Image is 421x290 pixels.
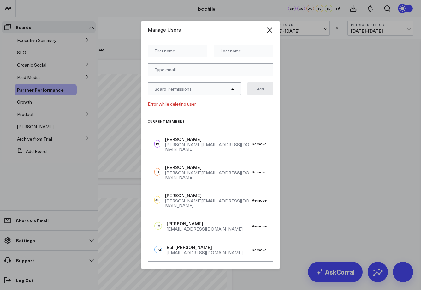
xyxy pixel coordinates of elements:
[252,198,267,202] button: Remove
[148,101,273,106] div: Error while deleting user
[148,119,273,123] h3: Current Members
[165,192,252,199] div: [PERSON_NAME]
[214,45,273,57] input: Last name
[252,170,267,174] button: Remove
[167,244,243,251] div: Bell [PERSON_NAME]
[167,221,243,227] div: [PERSON_NAME]
[148,45,207,57] input: First name
[154,246,162,253] div: BM
[252,224,267,228] button: Remove
[148,26,266,33] div: Manage Users
[154,86,192,92] span: Board Permissions
[167,251,243,255] div: [EMAIL_ADDRESS][DOMAIN_NAME]
[252,142,267,146] button: Remove
[247,82,273,95] button: Add
[165,142,252,151] div: [PERSON_NAME][EMAIL_ADDRESS][DOMAIN_NAME]
[165,164,252,171] div: [PERSON_NAME]
[252,247,267,252] button: Remove
[167,227,243,231] div: [EMAIL_ADDRESS][DOMAIN_NAME]
[165,171,252,179] div: [PERSON_NAME][EMAIL_ADDRESS][DOMAIN_NAME]
[154,168,160,176] div: TD
[148,63,273,76] input: Type email
[154,196,160,204] div: WB
[165,199,252,208] div: [PERSON_NAME][EMAIL_ADDRESS][DOMAIN_NAME]
[165,136,252,142] div: [PERSON_NAME]
[266,26,273,34] button: Close
[154,222,162,230] div: TG
[154,140,160,148] div: TV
